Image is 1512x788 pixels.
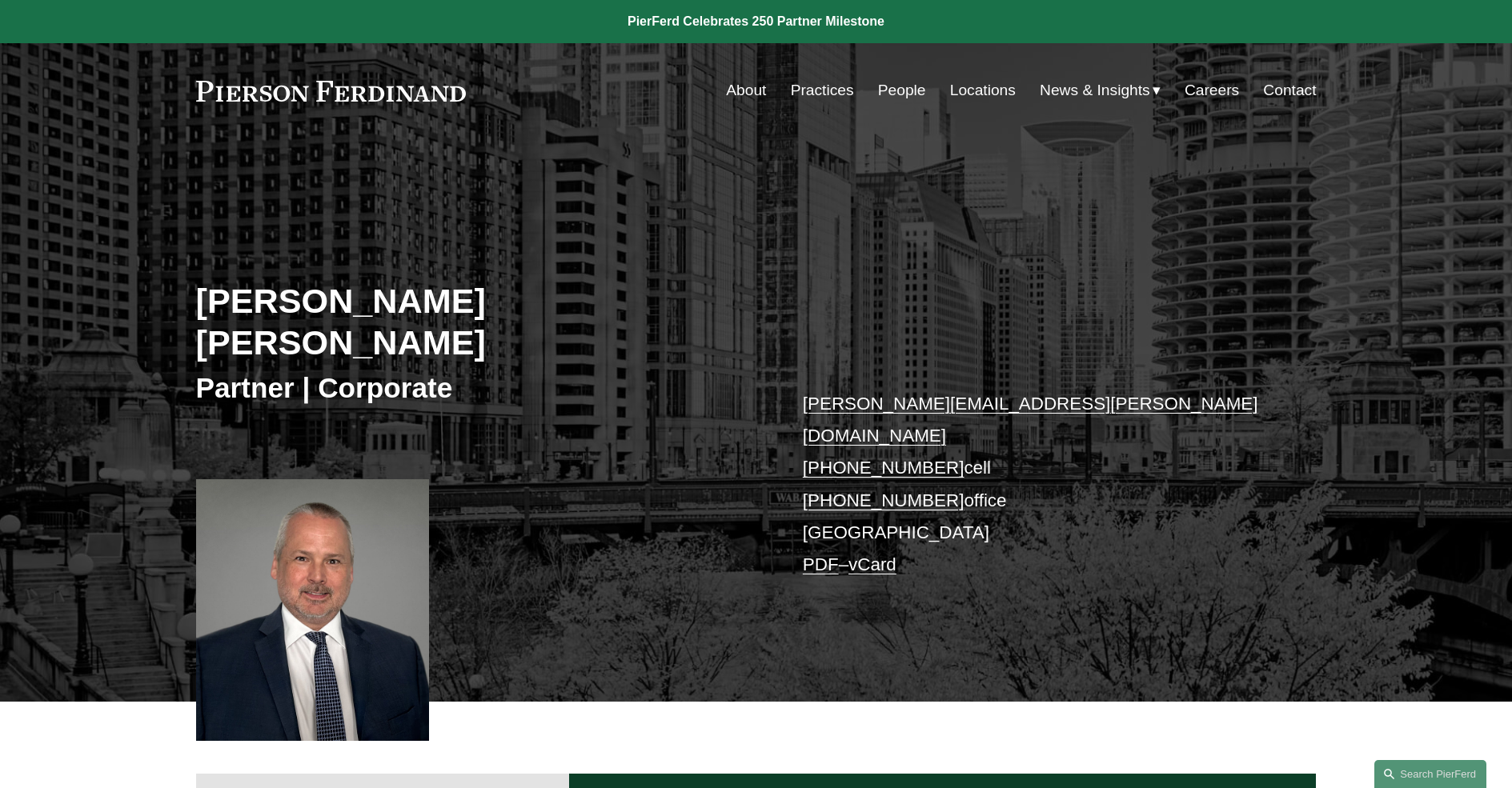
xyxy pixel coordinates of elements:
a: Contact [1263,75,1316,106]
a: Locations [950,75,1016,106]
a: folder dropdown [1040,75,1161,106]
h3: Partner | Corporate [196,370,756,406]
p: cell office [GEOGRAPHIC_DATA] – [803,388,1269,582]
a: [PHONE_NUMBER] [803,458,965,478]
h2: [PERSON_NAME] [PERSON_NAME] [196,280,756,364]
a: About [726,75,766,106]
a: Search this site [1374,760,1486,788]
a: [PERSON_NAME][EMAIL_ADDRESS][PERSON_NAME][DOMAIN_NAME] [803,394,1258,446]
span: News & Insights [1040,77,1150,105]
a: [PHONE_NUMBER] [803,490,965,510]
a: vCard [848,554,896,574]
a: PDF [803,554,839,574]
a: People [878,75,926,106]
a: Practices [791,75,854,106]
a: Careers [1185,75,1239,106]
